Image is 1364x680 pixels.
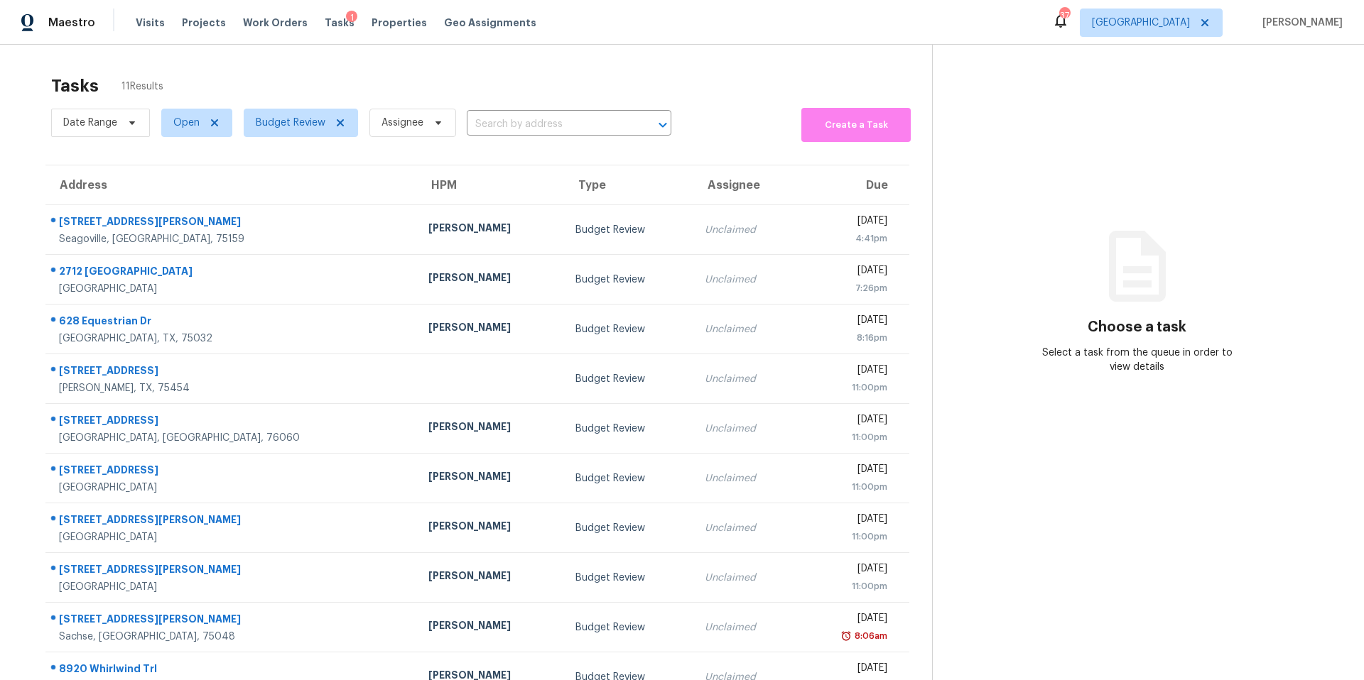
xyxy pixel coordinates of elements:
[575,223,682,237] div: Budget Review
[59,314,406,331] div: 628 Equestrian Dr
[808,263,887,281] div: [DATE]
[59,264,406,282] div: 2712 [GEOGRAPHIC_DATA]
[575,322,682,336] div: Budget Review
[808,214,887,231] div: [DATE]
[693,165,797,205] th: Assignee
[705,223,786,237] div: Unclaimed
[705,471,786,486] div: Unclaimed
[428,469,553,487] div: [PERSON_NAME]
[182,16,226,30] span: Projects
[808,117,904,133] span: Create a Task
[59,481,406,495] div: [GEOGRAPHIC_DATA]
[59,431,406,445] div: [GEOGRAPHIC_DATA], [GEOGRAPHIC_DATA], 76060
[1257,16,1343,30] span: [PERSON_NAME]
[575,571,682,585] div: Budget Review
[59,363,406,381] div: [STREET_ADDRESS]
[59,562,406,580] div: [STREET_ADDRESS][PERSON_NAME]
[705,620,786,635] div: Unclaimed
[325,18,354,28] span: Tasks
[575,471,682,486] div: Budget Review
[428,618,553,636] div: [PERSON_NAME]
[797,165,909,205] th: Due
[808,231,887,246] div: 4:41pm
[59,381,406,395] div: [PERSON_NAME], TX, 75454
[808,462,887,480] div: [DATE]
[808,480,887,494] div: 11:00pm
[808,380,887,395] div: 11:00pm
[136,16,165,30] span: Visits
[808,530,887,544] div: 11:00pm
[173,116,200,130] span: Open
[428,569,553,586] div: [PERSON_NAME]
[428,519,553,537] div: [PERSON_NAME]
[51,79,99,93] h2: Tasks
[467,114,632,136] input: Search by address
[45,165,417,205] th: Address
[59,630,406,644] div: Sachse, [GEOGRAPHIC_DATA], 75048
[575,372,682,386] div: Budget Review
[59,463,406,481] div: [STREET_ADDRESS]
[59,512,406,530] div: [STREET_ADDRESS][PERSON_NAME]
[444,16,536,30] span: Geo Assignments
[428,320,553,338] div: [PERSON_NAME]
[59,662,406,679] div: 8920 Whirlwind Trl
[1059,9,1069,23] div: 37
[808,661,887,679] div: [DATE]
[808,313,887,331] div: [DATE]
[121,79,163,94] span: 11 Results
[346,11,357,25] div: 1
[852,629,887,643] div: 8:06am
[256,116,325,130] span: Budget Review
[372,16,427,30] span: Properties
[575,620,682,635] div: Budget Review
[808,363,887,380] div: [DATE]
[1088,320,1186,334] h3: Choose a task
[808,281,887,295] div: 7:26pm
[575,273,682,287] div: Budget Review
[59,530,406,544] div: [GEOGRAPHIC_DATA]
[59,413,406,431] div: [STREET_ADDRESS]
[840,629,852,643] img: Overdue Alarm Icon
[653,115,673,135] button: Open
[808,512,887,530] div: [DATE]
[564,165,693,205] th: Type
[428,221,553,238] div: [PERSON_NAME]
[59,282,406,296] div: [GEOGRAPHIC_DATA]
[808,430,887,444] div: 11:00pm
[59,331,406,346] div: [GEOGRAPHIC_DATA], TX, 75032
[808,579,887,593] div: 11:00pm
[417,165,564,205] th: HPM
[808,412,887,430] div: [DATE]
[808,561,887,579] div: [DATE]
[48,16,95,30] span: Maestro
[1092,16,1190,30] span: [GEOGRAPHIC_DATA]
[428,419,553,437] div: [PERSON_NAME]
[575,521,682,535] div: Budget Review
[59,214,406,232] div: [STREET_ADDRESS][PERSON_NAME]
[59,580,406,594] div: [GEOGRAPHIC_DATA]
[705,521,786,535] div: Unclaimed
[1035,346,1240,374] div: Select a task from the queue in order to view details
[575,422,682,436] div: Budget Review
[705,571,786,585] div: Unclaimed
[801,108,911,142] button: Create a Task
[243,16,308,30] span: Work Orders
[59,612,406,630] div: [STREET_ADDRESS][PERSON_NAME]
[705,372,786,386] div: Unclaimed
[705,322,786,336] div: Unclaimed
[63,116,117,130] span: Date Range
[428,270,553,288] div: [PERSON_NAME]
[59,232,406,246] div: Seagoville, [GEOGRAPHIC_DATA], 75159
[381,116,423,130] span: Assignee
[705,273,786,287] div: Unclaimed
[808,331,887,345] div: 8:16pm
[808,611,887,629] div: [DATE]
[705,422,786,436] div: Unclaimed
